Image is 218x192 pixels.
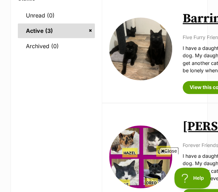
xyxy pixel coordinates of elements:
[174,168,211,189] iframe: Help Scout Beacon - Open
[18,39,95,53] a: Archived (0)
[18,8,95,23] a: Unread (0)
[18,23,95,38] a: Active (3)
[160,147,178,154] span: Close
[109,17,172,80] img: Barrington
[109,125,172,188] img: Leilani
